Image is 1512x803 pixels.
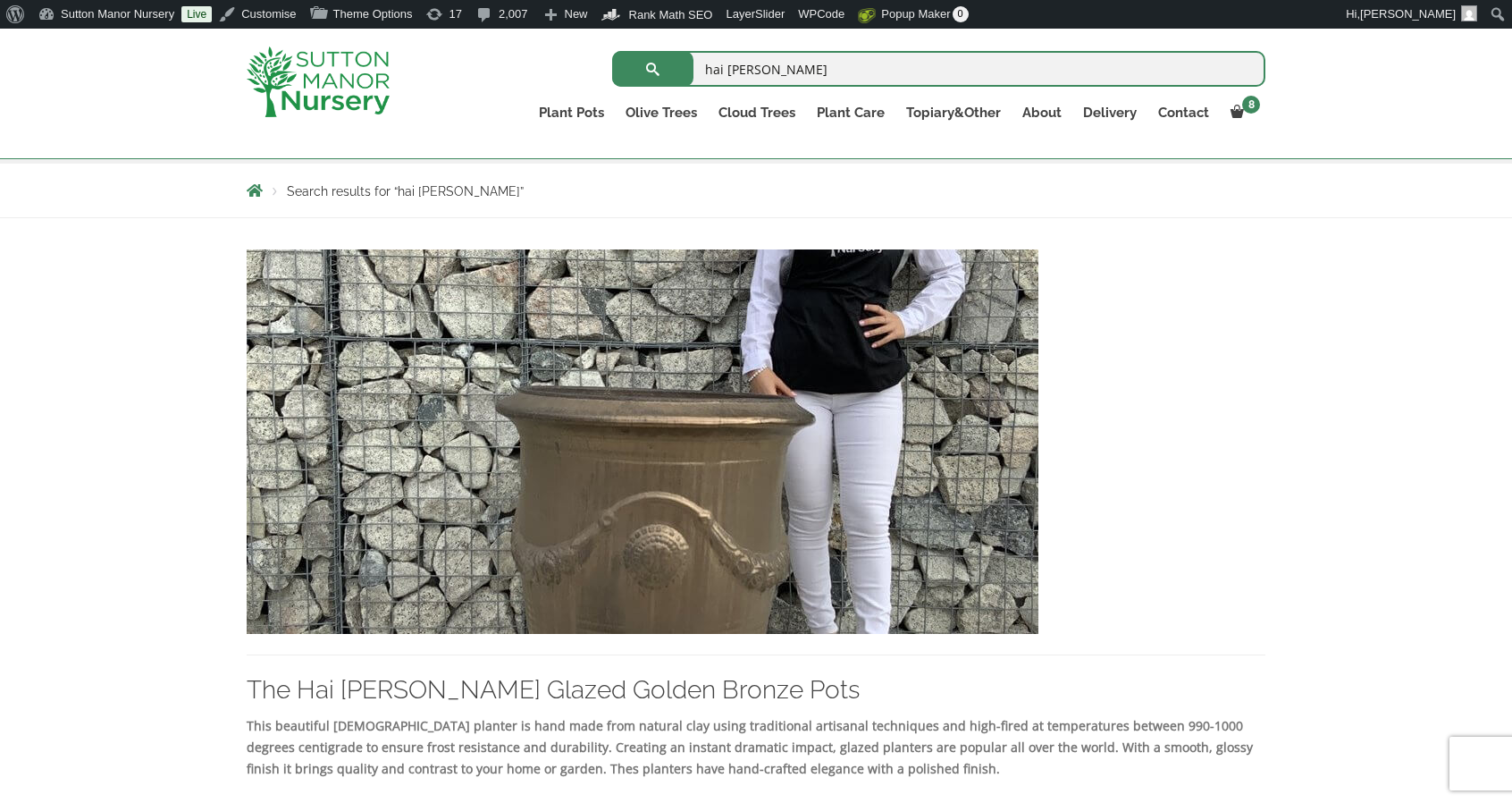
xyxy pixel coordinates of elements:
[181,6,212,22] a: Live
[247,183,1265,198] nav: Breadcrumbs
[528,100,615,125] a: Plant Pots
[708,100,806,125] a: Cloud Trees
[247,432,1038,449] a: The Hai Duong Glazed Golden Bronze Pots
[1072,100,1147,125] a: Delivery
[615,100,708,125] a: Olive Trees
[1147,100,1220,125] a: Contact
[612,51,1265,87] input: Search...
[247,717,1253,777] strong: This beautiful [DEMOGRAPHIC_DATA] planter is hand made from natural clay using traditional artisa...
[1242,96,1260,114] span: 8
[629,8,713,21] span: Rank Math SEO
[1012,100,1072,125] a: About
[953,6,969,22] span: 0
[287,184,524,199] span: Search results for “hai [PERSON_NAME]”
[1360,7,1456,21] span: [PERSON_NAME]
[247,675,860,705] a: The Hai [PERSON_NAME] Glazed Golden Bronze Pots
[247,46,390,117] img: logo
[247,249,1038,634] img: The Hai Duong Glazed Golden Bronze Pots - 76F182B8 294D 4365 B4D9 8E85AEF5E292 1 105 c
[1220,100,1265,125] a: 8
[895,100,1012,125] a: Topiary&Other
[806,100,895,125] a: Plant Care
